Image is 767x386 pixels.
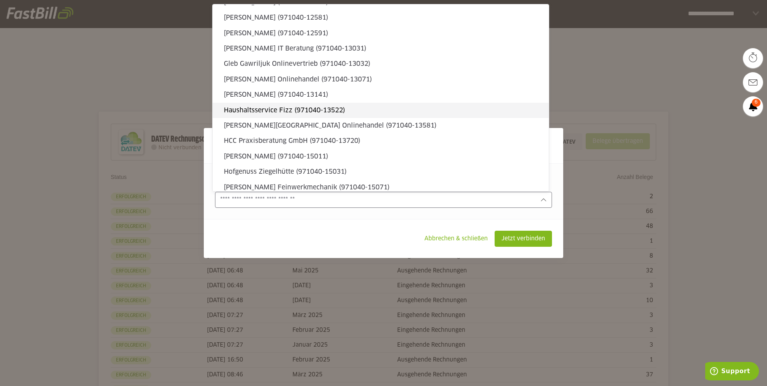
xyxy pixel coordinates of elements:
sl-option: Haushaltsservice Fizz (971040-13522) [213,103,549,118]
sl-option: [PERSON_NAME][GEOGRAPHIC_DATA] Onlinehandel (971040-13581) [213,118,549,133]
sl-option: [PERSON_NAME] (971040-15011) [213,149,549,164]
a: 6 [743,96,763,116]
span: 6 [752,99,761,107]
sl-option: Hofgenuss Ziegelhütte (971040-15031) [213,164,549,179]
sl-option: [PERSON_NAME] Feinwerkmechanik (971040-15071) [213,180,549,195]
sl-button: Abbrechen & schließen [418,231,495,247]
sl-option: [PERSON_NAME] (971040-13141) [213,87,549,102]
sl-option: HCC Praxisberatung GmbH (971040-13720) [213,133,549,148]
sl-option: [PERSON_NAME] Onlinehandel (971040-13071) [213,72,549,87]
iframe: Öffnet ein Widget, in dem Sie weitere Informationen finden [705,362,759,382]
sl-button: Jetzt verbinden [495,231,552,247]
sl-option: Gleb Gawriljuk Onlinevertrieb (971040-13032) [213,56,549,71]
sl-option: [PERSON_NAME] (971040-12591) [213,26,549,41]
sl-option: [PERSON_NAME] (971040-12581) [213,10,549,25]
sl-option: [PERSON_NAME] IT Beratung (971040-13031) [213,41,549,56]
